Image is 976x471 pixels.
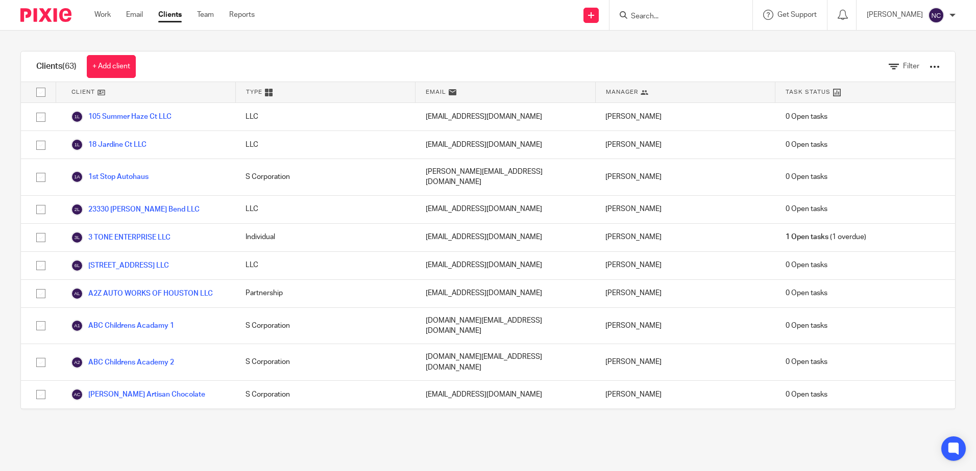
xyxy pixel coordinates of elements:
[246,88,262,96] span: Type
[786,260,827,270] span: 0 Open tasks
[595,344,775,380] div: [PERSON_NAME]
[630,12,722,21] input: Search
[786,112,827,122] span: 0 Open tasks
[786,204,827,214] span: 0 Open tasks
[786,232,828,242] span: 1 Open tasks
[94,10,111,20] a: Work
[235,409,415,436] div: Individual
[235,280,415,307] div: Partnership
[595,280,775,307] div: [PERSON_NAME]
[71,287,83,300] img: svg%3E
[416,159,595,195] div: [PERSON_NAME][EMAIL_ADDRESS][DOMAIN_NAME]
[786,140,827,150] span: 0 Open tasks
[416,344,595,380] div: [DOMAIN_NAME][EMAIL_ADDRESS][DOMAIN_NAME]
[87,55,136,78] a: + Add client
[71,203,83,216] img: svg%3E
[71,287,213,300] a: A2Z AUTO WORKS OF HOUSTON LLC
[235,196,415,223] div: LLC
[416,308,595,344] div: [DOMAIN_NAME][EMAIL_ADDRESS][DOMAIN_NAME]
[416,280,595,307] div: [EMAIL_ADDRESS][DOMAIN_NAME]
[786,389,827,400] span: 0 Open tasks
[235,224,415,251] div: Individual
[71,231,170,244] a: 3 TONE ENTERPRISE LLC
[71,111,83,123] img: svg%3E
[595,381,775,408] div: [PERSON_NAME]
[416,196,595,223] div: [EMAIL_ADDRESS][DOMAIN_NAME]
[416,252,595,279] div: [EMAIL_ADDRESS][DOMAIN_NAME]
[71,259,83,272] img: svg%3E
[71,139,147,151] a: 18 Jardine Ct LLC
[928,7,944,23] img: svg%3E
[126,10,143,20] a: Email
[71,388,83,401] img: svg%3E
[71,111,172,123] a: 105 Summer Haze Ct LLC
[36,61,77,72] h1: Clients
[416,381,595,408] div: [EMAIL_ADDRESS][DOMAIN_NAME]
[71,356,83,369] img: svg%3E
[31,83,51,102] input: Select all
[20,8,71,22] img: Pixie
[71,320,83,332] img: svg%3E
[595,159,775,195] div: [PERSON_NAME]
[786,288,827,298] span: 0 Open tasks
[416,103,595,130] div: [EMAIL_ADDRESS][DOMAIN_NAME]
[71,171,83,183] img: svg%3E
[71,171,149,183] a: 1st Stop Autohaus
[595,409,775,436] div: [PERSON_NAME] [PERSON_NAME]
[416,131,595,159] div: [EMAIL_ADDRESS][DOMAIN_NAME]
[786,321,827,331] span: 0 Open tasks
[235,308,415,344] div: S Corporation
[71,259,169,272] a: [STREET_ADDRESS] LLC
[71,231,83,244] img: svg%3E
[235,103,415,130] div: LLC
[595,103,775,130] div: [PERSON_NAME]
[71,356,174,369] a: ABC Childrens Academy 2
[235,159,415,195] div: S Corporation
[786,88,831,96] span: Task Status
[595,196,775,223] div: [PERSON_NAME]
[71,388,205,401] a: [PERSON_NAME] Artisan Chocolate
[426,88,446,96] span: Email
[786,357,827,367] span: 0 Open tasks
[71,203,200,216] a: 23330 [PERSON_NAME] Bend LLC
[71,320,174,332] a: ABC Childrens Acadamy 1
[786,232,866,242] span: (1 overdue)
[71,139,83,151] img: svg%3E
[235,344,415,380] div: S Corporation
[903,63,919,70] span: Filter
[235,381,415,408] div: S Corporation
[416,409,595,436] div: [EMAIL_ADDRESS][DOMAIN_NAME]
[62,62,77,70] span: (63)
[606,88,638,96] span: Manager
[786,172,827,182] span: 0 Open tasks
[867,10,923,20] p: [PERSON_NAME]
[595,224,775,251] div: [PERSON_NAME]
[595,252,775,279] div: [PERSON_NAME]
[229,10,255,20] a: Reports
[595,131,775,159] div: [PERSON_NAME]
[197,10,214,20] a: Team
[777,11,817,18] span: Get Support
[158,10,182,20] a: Clients
[235,252,415,279] div: LLC
[416,224,595,251] div: [EMAIL_ADDRESS][DOMAIN_NAME]
[235,131,415,159] div: LLC
[595,308,775,344] div: [PERSON_NAME]
[71,88,95,96] span: Client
